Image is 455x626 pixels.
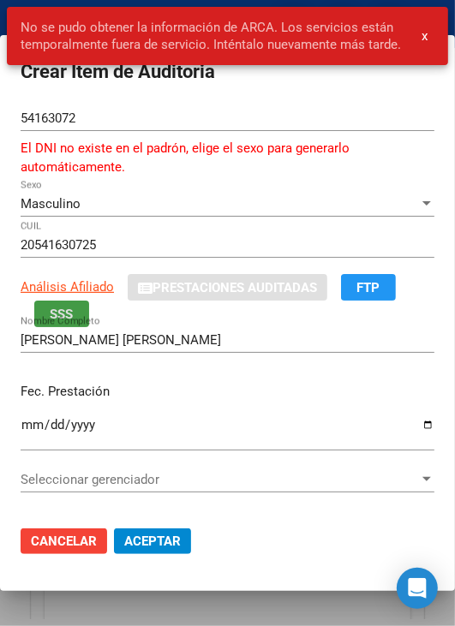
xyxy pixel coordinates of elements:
span: Aceptar [124,534,181,549]
button: SSS [34,301,89,327]
span: Masculino [21,196,81,212]
button: x [408,21,441,51]
span: Prestaciones Auditadas [153,280,317,295]
span: FTP [357,280,380,295]
button: Prestaciones Auditadas [128,274,327,301]
span: Cancelar [31,534,97,549]
span: x [422,28,428,44]
button: Cancelar [21,528,107,554]
span: Análisis Afiliado [21,279,114,295]
p: Fec. Prestación [21,382,434,402]
span: SSS [51,307,74,322]
span: No se pudo obtener la información de ARCA. Los servicios están temporalmente fuera de servicio. I... [21,19,401,53]
div: Open Intercom Messenger [397,568,438,609]
button: Aceptar [114,528,191,554]
p: El DNI no existe en el padrón, elige el sexo para generarlo automáticamente. [21,139,434,177]
span: Seleccionar gerenciador [21,472,419,487]
button: FTP [341,274,396,301]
